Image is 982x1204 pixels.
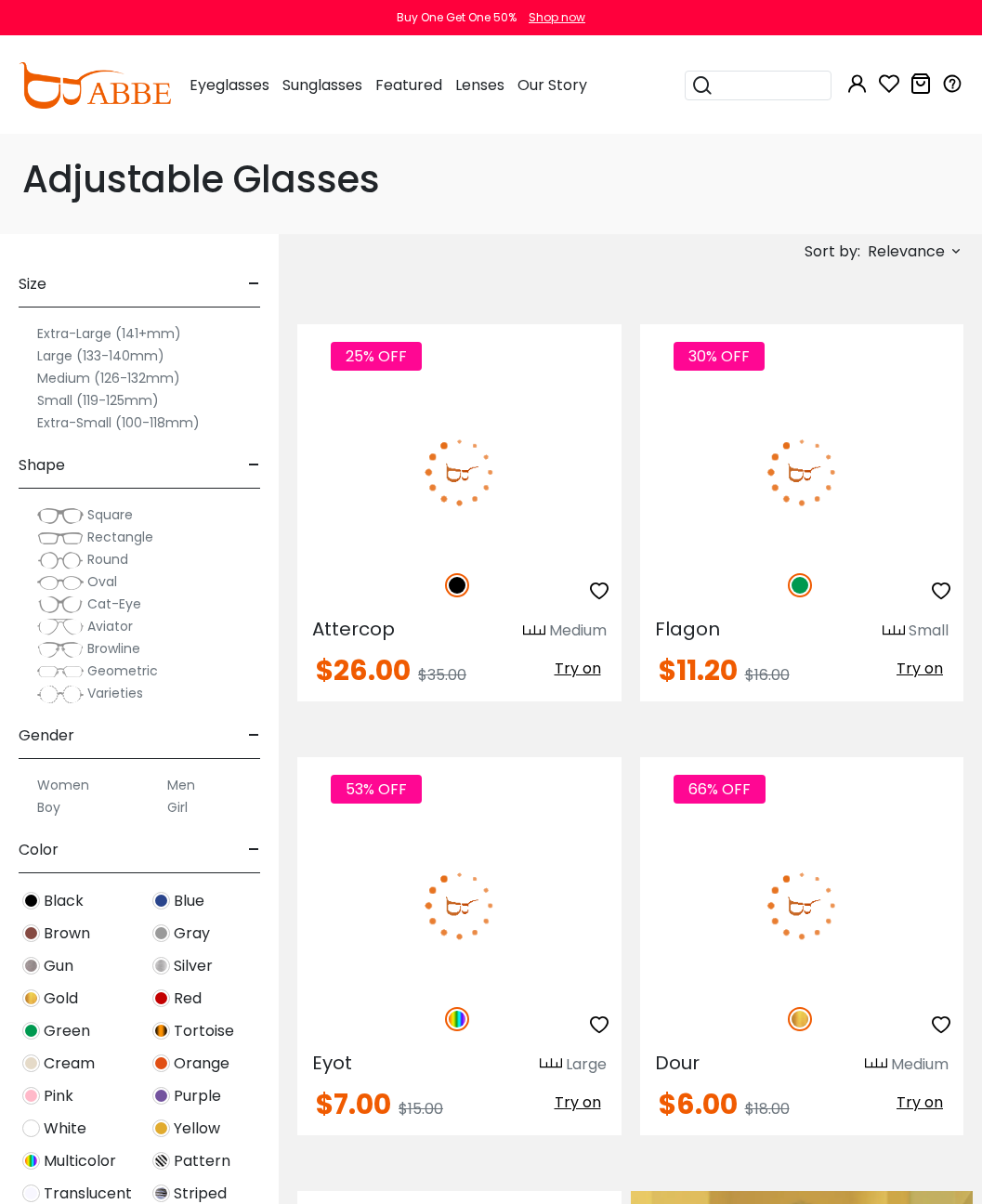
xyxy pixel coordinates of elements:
img: Translucent [22,1184,40,1202]
img: Red [152,989,170,1007]
span: Sort by: [805,241,860,262]
span: Gold [44,988,78,1010]
span: $11.20 [659,650,738,690]
img: Pink [22,1087,40,1105]
img: abbeglasses.com [19,62,171,109]
span: Pink [44,1085,73,1107]
img: Browline.png [37,640,84,659]
span: Cat-Eye [87,595,141,613]
span: Gender [19,713,74,758]
img: Multicolor [445,1007,469,1031]
span: Gun [44,955,73,977]
span: Browline [87,639,140,658]
span: Featured [375,74,442,96]
span: - [248,262,260,307]
span: Dour [655,1050,700,1076]
span: Varieties [87,684,143,702]
img: size ruler [865,1057,887,1071]
img: Silver [152,957,170,975]
label: Medium (126-132mm) [37,367,180,389]
span: Eyeglasses [190,74,269,96]
span: Oval [87,572,117,591]
img: Yellow [152,1119,170,1137]
button: Try on [549,1091,607,1115]
span: White [44,1118,86,1140]
label: Extra-Small (100-118mm) [37,412,200,434]
label: Men [167,774,195,796]
label: Girl [167,796,188,818]
img: Gold [22,989,40,1007]
span: Gray [174,923,210,945]
div: Small [909,620,949,642]
img: Aviator.png [37,618,84,636]
span: - [248,828,260,872]
img: Black [22,892,40,910]
img: Geometric.png [37,662,84,681]
div: Medium [891,1053,949,1076]
span: Multicolor [44,1150,116,1172]
span: Eyot [312,1050,352,1076]
span: Tortoise [174,1020,234,1042]
img: Cat-Eye.png [37,595,84,614]
img: Tortoise [152,1022,170,1040]
img: Striped [152,1184,170,1202]
img: Black Attercop - Metal,TR ,Adjust Nose Pads [297,391,622,553]
span: $18.00 [745,1098,790,1119]
label: Women [37,774,89,796]
span: 25% OFF [331,342,422,371]
span: Flagon [655,616,720,642]
span: 30% OFF [674,342,765,371]
span: Size [19,262,46,307]
img: Gray [152,924,170,942]
img: Green [788,573,812,597]
img: Round.png [37,551,84,569]
img: size ruler [540,1057,562,1071]
img: Cream [22,1054,40,1072]
span: - [248,713,260,758]
label: Large (133-140mm) [37,345,164,367]
img: Green [22,1022,40,1040]
span: Orange [174,1053,229,1075]
span: Black [44,890,84,912]
a: Gold Dour - Metal ,Adjust Nose Pads [640,824,964,986]
span: Geometric [87,661,158,680]
span: Lenses [455,74,504,96]
label: Extra-Large (141+mm) [37,322,181,345]
span: Pattern [174,1150,230,1172]
img: Varieties.png [37,685,84,704]
span: - [248,443,260,488]
img: Orange [152,1054,170,1072]
span: Brown [44,923,90,945]
label: Small (119-125mm) [37,389,159,412]
img: White [22,1119,40,1137]
img: Blue [152,892,170,910]
span: Green [44,1020,90,1042]
button: Try on [891,657,949,681]
img: Gun [22,957,40,975]
h1: Adjustable Glasses [22,157,960,202]
img: Black [445,573,469,597]
img: Multicolor Eyot - Metal ,Adjust Nose Pads [297,824,622,986]
span: Color [19,828,59,872]
button: Try on [549,657,607,681]
a: Shop now [519,9,585,25]
img: size ruler [523,624,545,638]
img: Rectangle.png [37,529,84,547]
span: $16.00 [745,664,790,686]
span: Attercop [312,616,395,642]
div: Large [566,1053,607,1076]
label: Boy [37,796,60,818]
img: size ruler [883,624,905,638]
span: Try on [897,1092,943,1113]
span: Our Story [517,74,587,96]
span: 53% OFF [331,775,422,804]
span: $7.00 [316,1084,391,1124]
span: Round [87,550,128,569]
img: Green Flagon - TR ,Adjust Nose Pads [640,391,964,553]
span: Rectangle [87,528,153,546]
img: Pattern [152,1152,170,1170]
span: Yellow [174,1118,220,1140]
